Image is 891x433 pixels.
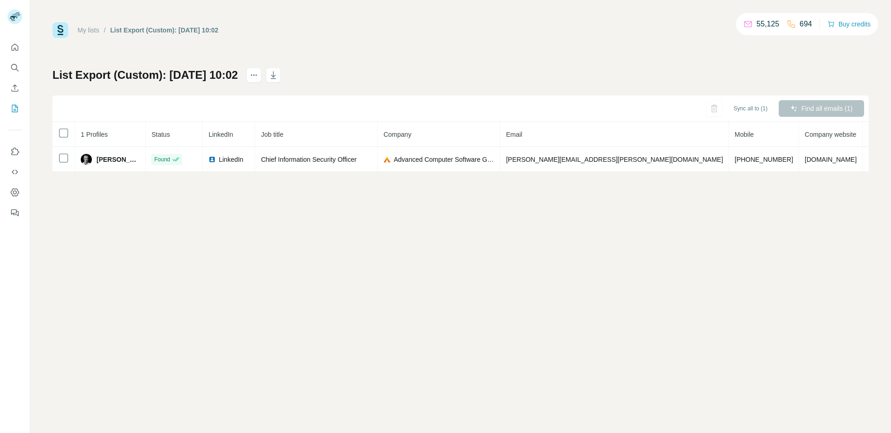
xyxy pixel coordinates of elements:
[7,204,22,221] button: Feedback
[7,184,22,201] button: Dashboard
[805,131,856,138] span: Company website
[110,25,219,35] div: List Export (Custom): [DATE] 10:02
[97,155,140,164] span: [PERSON_NAME]
[383,131,411,138] span: Company
[735,131,754,138] span: Mobile
[394,155,494,164] span: Advanced Computer Software Group Ltd.
[827,18,871,31] button: Buy credits
[52,22,68,38] img: Surfe Logo
[208,131,233,138] span: LinkedIn
[7,143,22,160] button: Use Surfe on LinkedIn
[81,154,92,165] img: Avatar
[7,59,22,76] button: Search
[219,155,243,164] span: LinkedIn
[7,164,22,180] button: Use Surfe API
[800,19,812,30] p: 694
[151,131,170,138] span: Status
[7,39,22,56] button: Quick start
[735,156,793,163] span: [PHONE_NUMBER]
[727,102,774,115] button: Sync all to (1)
[506,131,522,138] span: Email
[261,131,283,138] span: Job title
[104,25,106,35] li: /
[81,131,108,138] span: 1 Profiles
[734,104,768,113] span: Sync all to (1)
[246,68,261,83] button: actions
[77,26,99,34] a: My lists
[383,156,391,163] img: company-logo
[154,155,170,164] span: Found
[7,100,22,117] button: My lists
[208,156,216,163] img: LinkedIn logo
[756,19,779,30] p: 55,125
[52,68,238,83] h1: List Export (Custom): [DATE] 10:02
[261,156,356,163] span: Chief Information Security Officer
[7,80,22,96] button: Enrich CSV
[506,156,723,163] span: [PERSON_NAME][EMAIL_ADDRESS][PERSON_NAME][DOMAIN_NAME]
[805,156,857,163] span: [DOMAIN_NAME]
